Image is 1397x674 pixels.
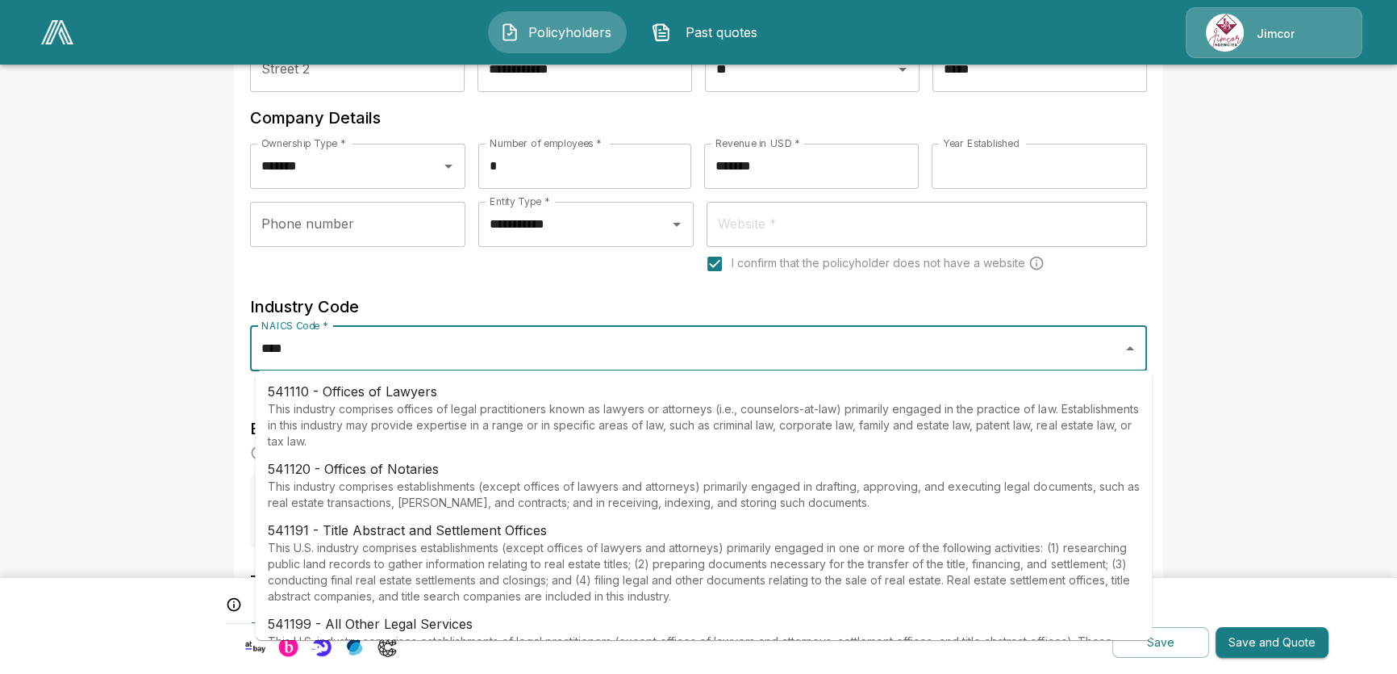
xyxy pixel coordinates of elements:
[268,479,1139,511] p: This industry comprises establishments (except offices of lawyers and attorneys) primarily engage...
[1028,255,1045,271] svg: Carriers run a cyber security scan on the policyholders' websites. Please enter a website wheneve...
[732,255,1025,271] span: I confirm that the policyholder does not have a website
[1119,337,1141,360] button: Close
[268,540,1139,605] p: This U.S. industry comprises establishments (except offices of lawyers and attorneys) primarily e...
[715,136,800,150] label: Revenue in USD *
[268,459,1139,479] p: 541120 - Offices of Notaries
[652,23,671,42] img: Past quotes Icon
[245,637,265,657] img: Carrier Logo
[311,637,332,657] img: Carrier Logo
[665,213,688,236] button: Open
[250,416,1147,442] h6: Engaged Industry
[490,136,602,150] label: Number of employees *
[278,637,298,657] img: Carrier Logo
[250,474,528,549] button: Engaged Industry *Specify the policyholder engaged industry.
[678,23,766,42] span: Past quotes
[41,20,73,44] img: AA Logo
[268,521,1139,540] p: 541191 - Title Abstract and Settlement Offices
[943,136,1019,150] label: Year Established
[268,634,1139,666] p: This U.S. industry comprises establishments of legal practitioners (except offices of lawyers and...
[490,195,549,208] label: Entity Type *
[226,597,242,613] svg: The carriers and lines of business displayed below reflect potential appetite based on available ...
[377,637,398,657] img: Carrier Logo
[250,568,1147,594] h6: Taxes & fees
[268,614,1139,634] p: 541199 - All Other Legal Services
[261,136,345,150] label: Ownership Type *
[640,11,778,53] button: Past quotes IconPast quotes
[437,155,460,178] button: Open
[250,294,1147,320] h6: Industry Code
[344,637,365,657] img: Carrier Logo
[500,23,519,42] img: Policyholders Icon
[268,401,1139,450] p: This industry comprises offices of legal practitioners known as lawyers or attorneys (i.e., couns...
[268,382,1139,401] p: 541110 - Offices of Lawyers
[261,319,328,333] label: NAICS Code *
[891,58,914,81] button: Open
[1112,627,1209,659] button: Save
[488,11,627,53] button: Policyholders IconPolicyholders
[526,23,615,42] span: Policyholders
[250,105,1147,131] h6: Company Details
